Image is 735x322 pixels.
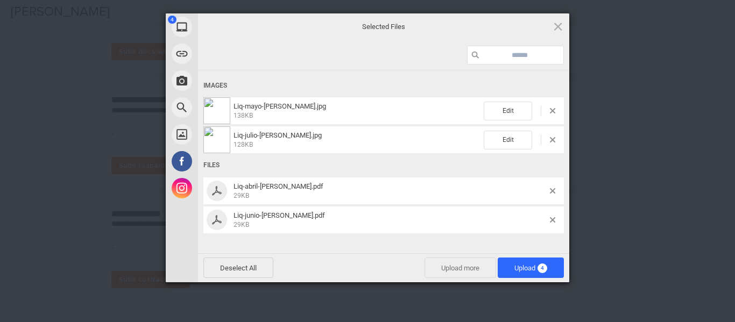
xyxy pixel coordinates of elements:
[166,94,295,121] div: Web Search
[538,263,547,273] span: 4
[166,175,295,202] div: Instagram
[203,155,564,175] div: Files
[166,40,295,67] div: Link (URL)
[203,257,273,278] span: Deselect All
[230,102,484,120] span: Liq-mayo-maria-jose.jpg
[234,112,253,119] span: 138KB
[484,102,532,120] span: Edit
[230,182,550,200] span: Liq-abril-maria-jose.pdf
[425,257,496,278] span: Upload more
[234,102,326,110] span: Liq-mayo-[PERSON_NAME].jpg
[234,182,323,190] span: Liq-abril-[PERSON_NAME].pdf
[484,131,532,149] span: Edit
[552,20,564,32] span: Click here or hit ESC to close picker
[166,121,295,148] div: Unsplash
[514,264,547,272] span: Upload
[234,221,249,228] span: 29KB
[498,257,564,278] span: Upload
[234,192,249,199] span: 29KB
[166,67,295,94] div: Take Photo
[166,13,295,40] div: My Device
[234,131,322,139] span: Liq-julio-[PERSON_NAME].jpg
[234,211,325,219] span: Liq-junio-[PERSON_NAME].pdf
[166,148,295,175] div: Facebook
[168,16,176,24] span: 4
[203,126,230,153] img: 3c474c70-6e2a-48fa-9d17-f06e6d523815
[234,141,253,148] span: 128KB
[276,22,491,31] span: Selected Files
[203,76,564,96] div: Images
[203,97,230,124] img: 6d64c002-ce5c-4f0c-8bde-15fcce772255
[230,211,550,229] span: Liq-junio-maria-jose.pdf
[230,131,484,149] span: Liq-julio-Maria-Jose.jpg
